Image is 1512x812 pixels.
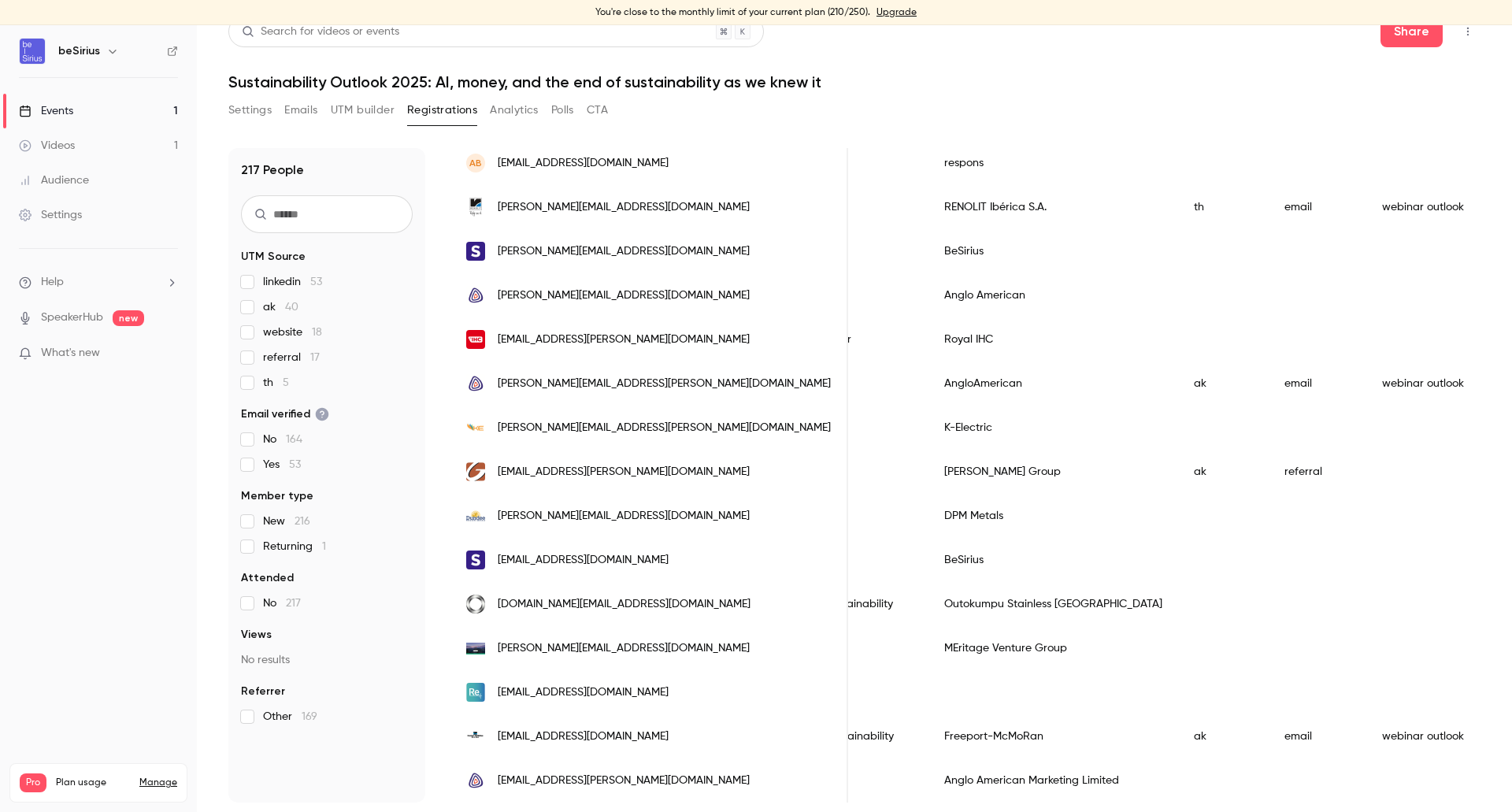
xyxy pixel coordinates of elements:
span: [PERSON_NAME][EMAIL_ADDRESS][DOMAIN_NAME] [498,243,750,260]
div: th [1178,185,1269,229]
div: Audience [19,172,89,188]
section: facet-groups [241,249,413,725]
div: ak [1178,362,1269,406]
span: [PERSON_NAME][EMAIL_ADDRESS][DOMAIN_NAME] [498,508,750,525]
img: gerald.com [466,462,485,481]
div: DPM Metals [928,494,1178,538]
div: K-Electric [928,406,1178,450]
h1: Sustainability Outlook 2025: AI, money, and the end of sustainability as we knew it [228,72,1480,91]
img: angloamerican.com [466,286,485,305]
div: RENOLIT Ibérica S.A. [928,185,1178,229]
span: Views [241,627,272,643]
span: Attended [241,570,294,586]
span: What's new [41,345,100,362]
div: email [1269,362,1366,406]
div: ak [1178,714,1269,758]
span: Yes [263,457,301,473]
img: fmi.com [466,727,485,746]
div: MEritage Venture Group [928,626,1178,670]
span: Pro [20,773,46,792]
button: UTM builder [331,98,395,123]
div: respons [928,141,1178,185]
span: new [113,310,144,326]
span: linkedin [263,274,322,290]
span: AB [469,156,482,170]
div: email [1269,185,1366,229]
span: No [263,595,301,611]
span: [PERSON_NAME][EMAIL_ADDRESS][DOMAIN_NAME] [498,287,750,304]
div: Royal IHC [928,317,1178,362]
button: CTA [587,98,608,123]
span: [EMAIL_ADDRESS][DOMAIN_NAME] [498,684,669,701]
h6: beSirius [58,43,100,59]
span: Other [263,709,317,725]
span: 164 [286,434,302,445]
span: No [263,432,302,447]
div: webinar outlook [1366,185,1482,229]
span: Help [41,274,64,291]
div: Search for videos or events [242,24,399,40]
img: renolit.com [466,198,485,217]
a: Upgrade [876,6,917,19]
div: Events [19,103,73,119]
p: No results [241,652,413,668]
span: [EMAIL_ADDRESS][PERSON_NAME][DOMAIN_NAME] [498,773,750,789]
button: Share [1380,16,1443,47]
a: Manage [139,777,177,789]
span: [EMAIL_ADDRESS][DOMAIN_NAME] [498,552,669,569]
span: 216 [295,516,310,527]
div: Settings [19,207,82,223]
span: referral [263,350,320,365]
div: AngloAmerican [928,362,1178,406]
span: Email verified [241,406,329,422]
img: dpmmetals.com [466,506,485,525]
span: [PERSON_NAME][EMAIL_ADDRESS][DOMAIN_NAME] [498,199,750,216]
span: UTM Source [241,249,306,265]
span: 1 [322,541,326,552]
img: outokumpu.com [466,595,485,614]
span: Referrer [241,684,285,699]
div: Anglo American [928,273,1178,317]
span: 169 [302,711,317,722]
span: 217 [286,598,301,609]
div: Freeport-McMoRan [928,714,1178,758]
img: re-source.tech [466,683,485,702]
a: SpeakerHub [41,310,103,326]
div: [PERSON_NAME] Group [928,450,1178,494]
img: royalihc.com [466,330,485,349]
img: beSirius [20,39,45,64]
li: help-dropdown-opener [19,274,178,291]
div: referral [1269,450,1366,494]
span: Returning [263,539,326,554]
span: New [263,514,310,529]
h1: 217 People [241,161,304,180]
span: [PERSON_NAME][EMAIL_ADDRESS][PERSON_NAME][DOMAIN_NAME] [498,420,831,436]
span: ak [263,299,298,315]
img: angloamerican.com [466,374,485,393]
button: Settings [228,98,272,123]
div: ak [1178,450,1269,494]
div: BeSirius [928,229,1178,273]
div: webinar outlook [1366,714,1482,758]
img: angloamerican.com [466,771,485,790]
span: 5 [283,377,289,388]
span: [PERSON_NAME][EMAIL_ADDRESS][PERSON_NAME][DOMAIN_NAME] [498,376,831,392]
span: [EMAIL_ADDRESS][DOMAIN_NAME] [498,729,669,745]
span: [EMAIL_ADDRESS][PERSON_NAME][DOMAIN_NAME] [498,332,750,348]
button: Registrations [407,98,477,123]
div: BeSirius [928,538,1178,582]
img: besirius.io [466,242,485,261]
span: Plan usage [56,777,130,789]
span: th [263,375,289,391]
div: email [1269,714,1366,758]
span: [EMAIL_ADDRESS][PERSON_NAME][DOMAIN_NAME] [498,464,750,480]
span: 53 [289,459,301,470]
div: Videos [19,138,75,154]
div: webinar outlook [1366,362,1482,406]
button: Polls [551,98,574,123]
span: [EMAIL_ADDRESS][DOMAIN_NAME] [498,155,669,172]
span: [PERSON_NAME][EMAIL_ADDRESS][DOMAIN_NAME] [498,640,750,657]
span: 53 [310,276,322,287]
span: 17 [310,352,320,363]
div: Anglo American Marketing Limited [928,758,1178,803]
